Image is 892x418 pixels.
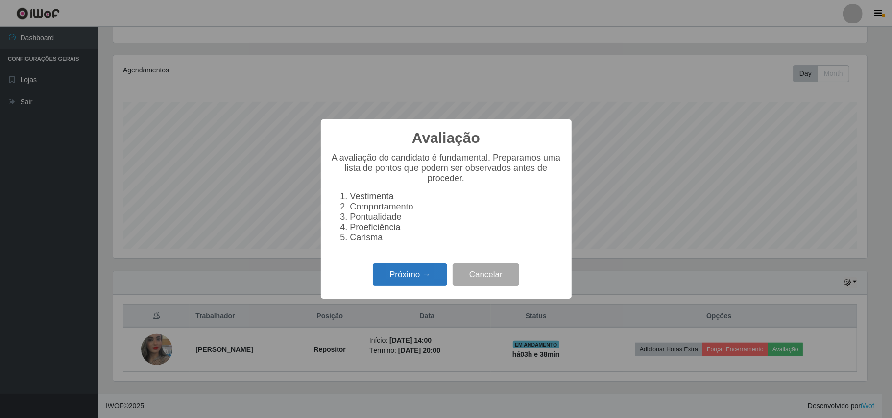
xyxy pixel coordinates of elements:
li: Comportamento [350,202,562,212]
h2: Avaliação [412,129,480,147]
button: Cancelar [453,263,519,286]
li: Pontualidade [350,212,562,222]
p: A avaliação do candidato é fundamental. Preparamos uma lista de pontos que podem ser observados a... [331,153,562,184]
li: Proeficiência [350,222,562,232]
li: Vestimenta [350,191,562,202]
button: Próximo → [373,263,447,286]
li: Carisma [350,232,562,243]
